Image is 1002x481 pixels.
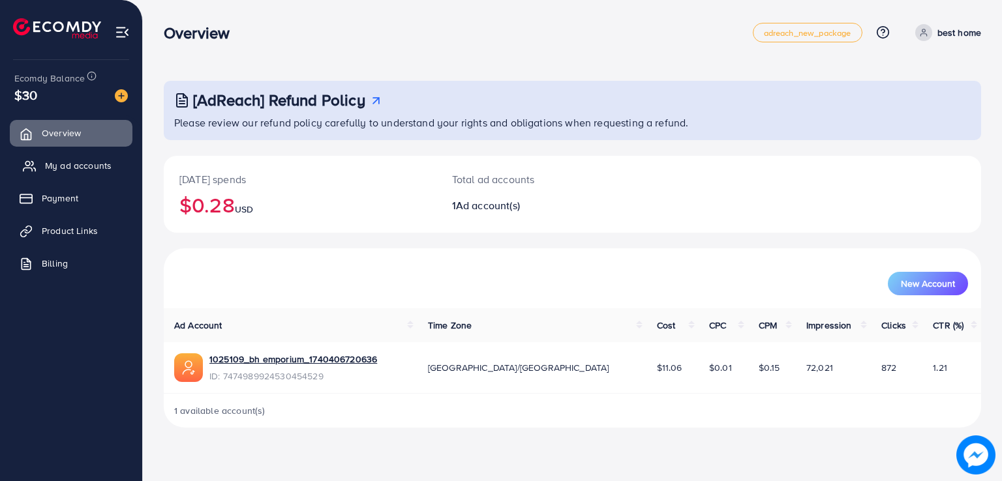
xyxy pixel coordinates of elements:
[657,361,682,374] span: $11.06
[933,361,947,374] span: 1.21
[10,185,132,211] a: Payment
[10,153,132,179] a: My ad accounts
[42,192,78,205] span: Payment
[452,171,625,187] p: Total ad accounts
[42,224,98,237] span: Product Links
[174,353,203,382] img: ic-ads-acc.e4c84228.svg
[456,198,520,212] span: Ad account(s)
[901,279,955,288] span: New Account
[179,171,421,187] p: [DATE] spends
[937,25,981,40] p: best home
[428,361,609,374] span: [GEOGRAPHIC_DATA]/[GEOGRAPHIC_DATA]
[45,159,112,172] span: My ad accounts
[910,24,981,41] a: best home
[709,319,726,332] span: CPC
[115,89,128,102] img: image
[209,353,377,366] a: 1025109_bh emporium_1740406720636
[428,319,472,332] span: Time Zone
[209,370,377,383] span: ID: 7474989924530454529
[888,272,968,295] button: New Account
[933,319,964,332] span: CTR (%)
[806,319,852,332] span: Impression
[881,319,906,332] span: Clicks
[709,361,732,374] span: $0.01
[14,85,37,104] span: $30
[10,218,132,244] a: Product Links
[235,203,253,216] span: USD
[956,435,995,474] img: image
[164,23,240,42] h3: Overview
[10,120,132,146] a: Overview
[759,361,780,374] span: $0.15
[179,192,421,217] h2: $0.28
[452,199,625,212] h2: 1
[10,250,132,276] a: Billing
[14,72,85,85] span: Ecomdy Balance
[174,404,266,417] span: 1 available account(s)
[759,319,777,332] span: CPM
[174,115,973,130] p: Please review our refund policy carefully to understand your rights and obligations when requesti...
[115,25,130,40] img: menu
[42,257,68,270] span: Billing
[42,126,81,139] span: Overview
[13,18,101,38] img: logo
[764,29,851,37] span: adreach_new_package
[881,361,896,374] span: 872
[753,23,862,42] a: adreach_new_package
[193,91,365,109] h3: [AdReach] Refund Policy
[657,319,676,332] span: Cost
[806,361,833,374] span: 72,021
[174,319,222,332] span: Ad Account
